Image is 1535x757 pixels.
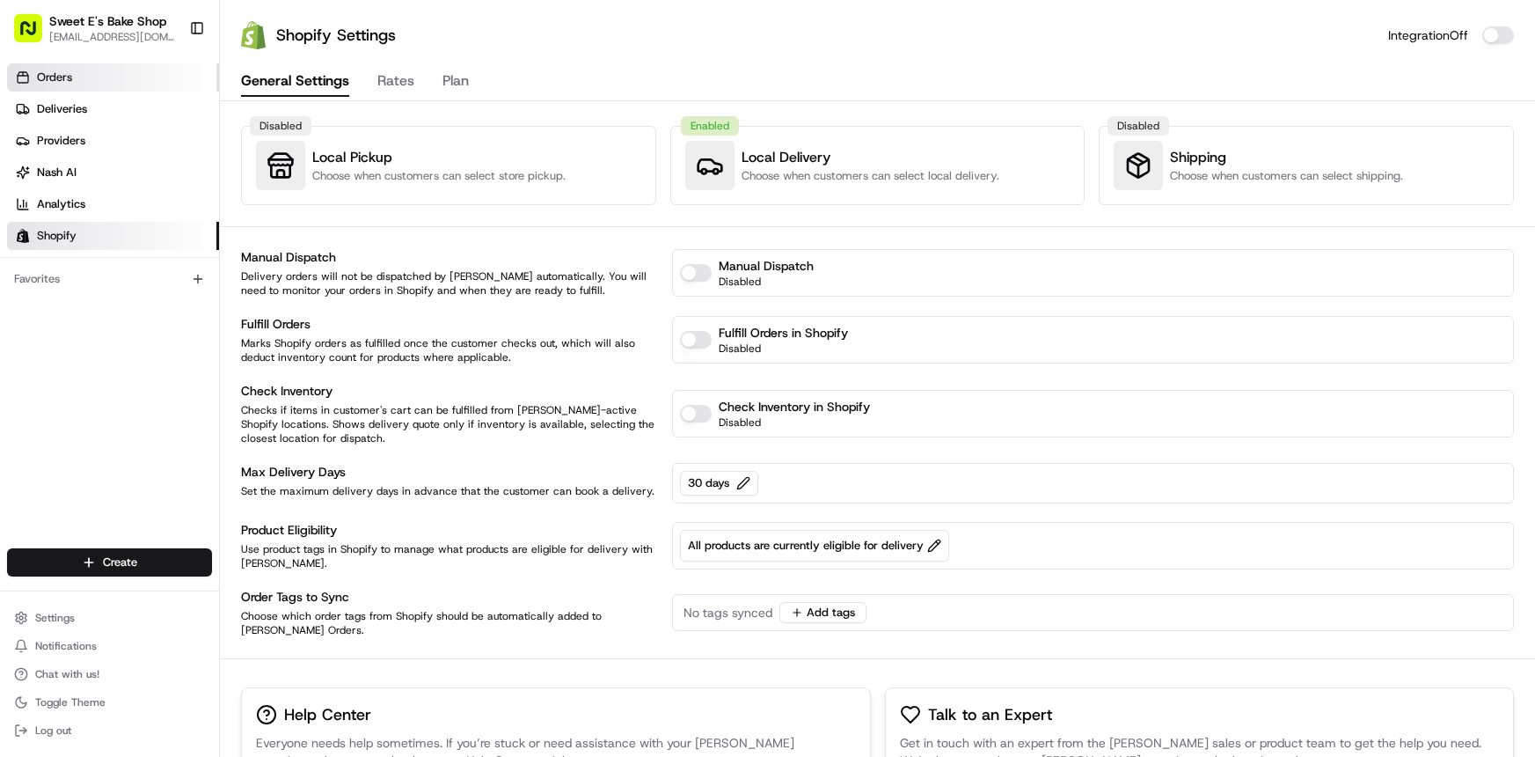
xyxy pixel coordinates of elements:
div: Disabled [250,116,311,136]
button: No tags syncedAdd tags [680,602,866,623]
h3: Local Delivery [742,147,999,168]
a: Powered byPylon [124,436,213,450]
a: Providers [7,127,219,155]
span: Shopify [37,228,77,244]
button: Create [7,548,212,577]
a: 💻API Documentation [142,386,289,418]
button: Enable Fulfill Orders [680,331,712,349]
h1: Shopify Settings [276,23,396,48]
a: Deliveries [7,95,219,123]
span: API Documentation [166,393,282,411]
p: Choose which order tags from Shopify should be automatically added to [PERSON_NAME] Orders. [241,609,662,637]
span: [PERSON_NAME] [PERSON_NAME] [55,273,233,287]
a: Nash AI [7,158,219,187]
span: [DATE] [156,320,192,334]
p: Use product tags in Shopify to manage what products are eligible for delivery with [PERSON_NAME]. [241,542,662,570]
button: Plan [442,67,469,97]
p: Disabled [719,415,870,430]
img: Joana Marie Avellanoza [18,256,46,284]
button: [EMAIL_ADDRESS][DOMAIN_NAME] [49,30,175,44]
h3: Local Pickup [312,147,566,168]
button: Settings [7,606,212,630]
span: • [146,320,152,334]
span: Deliveries [37,101,87,117]
h3: Help Center [284,702,371,727]
span: Analytics [37,196,85,212]
button: Toggle Theme [7,690,212,715]
div: 📗 [18,395,32,409]
div: Fulfill Orders [241,315,662,333]
p: Choose when customers can select store pickup. [312,168,566,184]
button: Log out [7,718,212,743]
div: Favorites [7,265,212,293]
span: [DATE] [246,273,282,287]
button: Start new chat [299,173,320,195]
p: Fulfill Orders in Shopify [719,324,848,342]
input: Clear [46,114,290,132]
button: All products are currently eligible for delivery [680,530,949,562]
div: Max Delivery Days [241,463,662,481]
span: Toggle Theme [35,695,106,709]
h3: Shipping [1170,147,1403,168]
span: Nash AI [37,165,77,180]
p: Manual Dispatch [719,257,814,275]
button: 30 days [680,471,758,496]
span: Providers [37,133,85,149]
div: Manual Dispatch [241,248,662,266]
button: Sweet E's Bake Shop [49,12,166,30]
p: Welcome 👋 [18,70,320,99]
div: Start new chat [79,168,289,186]
div: Product Eligibility [241,521,662,539]
img: 1736555255976-a54dd68f-1ca7-489b-9aae-adbdc363a1c4 [35,321,49,335]
img: Liam S. [18,304,46,332]
p: Choose when customers can select shipping. [1170,168,1403,184]
div: 💻 [149,395,163,409]
span: Integration Off [1388,26,1468,44]
a: Analytics [7,190,219,218]
a: Orders [7,63,219,92]
span: Pylon [175,437,213,450]
button: See all [273,225,320,246]
img: Nash [18,18,53,53]
span: All products are currently eligible for delivery [688,538,941,554]
span: [PERSON_NAME] [55,320,143,334]
span: Settings [35,611,75,625]
button: Enable No Dispatch tag [680,264,712,282]
button: Rates [377,67,414,97]
p: Disabled [719,275,814,289]
h3: Talk to an Expert [928,702,1052,727]
span: Log out [35,724,71,738]
div: Enabled [681,116,739,136]
button: Chat with us! [7,662,212,687]
img: 5e9a9d7314ff4150bce227a61376b483.jpg [37,168,69,200]
a: Shopify [7,222,219,250]
div: We're available if you need us! [79,186,242,200]
button: Enable Check Inventory [680,405,712,423]
div: Disabled [1107,116,1169,136]
p: Delivery orders will not be dispatched by [PERSON_NAME] automatically. You will need to monitor y... [241,269,662,298]
div: Past conversations [18,229,113,243]
span: Chat with us! [35,667,99,681]
span: No tags synced [683,604,772,621]
img: 1736555255976-a54dd68f-1ca7-489b-9aae-adbdc363a1c4 [35,274,49,288]
button: General Settings [241,67,349,97]
p: Set the maximum delivery days in advance that the customer can book a delivery. [241,484,662,498]
p: Check Inventory in Shopify [719,398,870,415]
p: Marks Shopify orders as fulfilled once the customer checks out, which will also deduct inventory ... [241,336,662,364]
span: Create [103,555,137,570]
a: 📗Knowledge Base [11,386,142,418]
p: Checks if items in customer's cart can be fulfilled from [PERSON_NAME]-active Shopify locations. ... [241,403,662,445]
img: Shopify logo [16,229,30,243]
p: Choose when customers can select local delivery. [742,168,999,184]
div: Order Tags to Sync [241,588,662,606]
span: • [237,273,243,287]
img: 1736555255976-a54dd68f-1ca7-489b-9aae-adbdc363a1c4 [18,168,49,200]
div: Check Inventory [241,382,662,400]
button: Notifications [7,634,212,658]
span: Orders [37,70,72,85]
span: Notifications [35,639,97,653]
p: Disabled [719,342,848,356]
button: Sweet E's Bake Shop[EMAIL_ADDRESS][DOMAIN_NAME] [7,7,182,49]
